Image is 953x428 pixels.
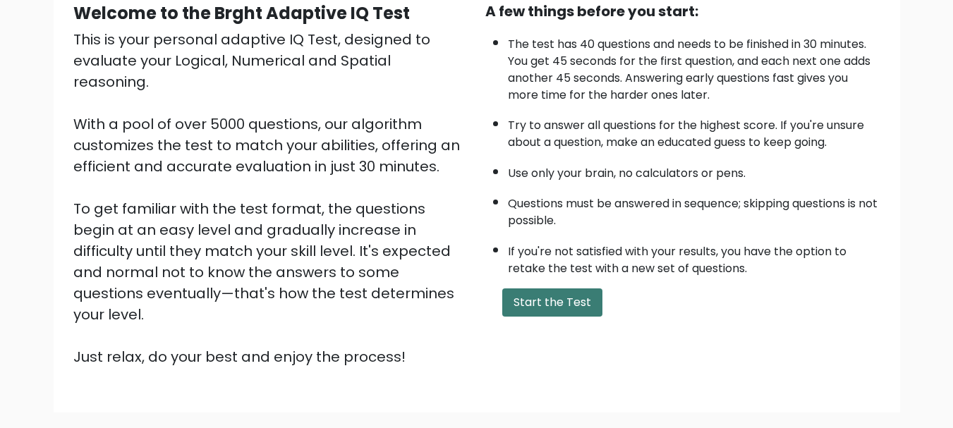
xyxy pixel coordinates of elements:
li: Questions must be answered in sequence; skipping questions is not possible. [508,188,880,229]
div: A few things before you start: [485,1,880,22]
div: This is your personal adaptive IQ Test, designed to evaluate your Logical, Numerical and Spatial ... [73,29,468,367]
li: Try to answer all questions for the highest score. If you're unsure about a question, make an edu... [508,110,880,151]
button: Start the Test [502,288,602,317]
li: Use only your brain, no calculators or pens. [508,158,880,182]
b: Welcome to the Brght Adaptive IQ Test [73,1,410,25]
li: The test has 40 questions and needs to be finished in 30 minutes. You get 45 seconds for the firs... [508,29,880,104]
li: If you're not satisfied with your results, you have the option to retake the test with a new set ... [508,236,880,277]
